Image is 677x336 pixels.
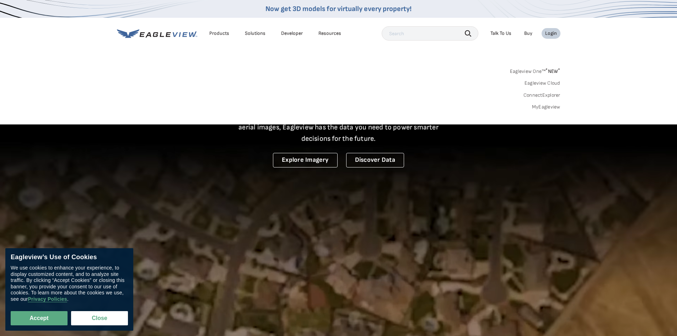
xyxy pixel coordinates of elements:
a: Developer [281,30,303,37]
a: Eagleview One™*NEW* [510,66,560,74]
a: Discover Data [346,153,404,167]
a: ConnectExplorer [523,92,560,98]
button: Close [71,311,128,325]
button: Accept [11,311,68,325]
div: We use cookies to enhance your experience, to display customized content, and to analyze site tra... [11,265,128,302]
a: MyEagleview [532,104,560,110]
input: Search [382,26,478,41]
a: Explore Imagery [273,153,338,167]
div: Talk To Us [490,30,511,37]
span: NEW [546,68,560,74]
div: Login [545,30,557,37]
div: Solutions [245,30,265,37]
a: Privacy Policies [28,296,67,302]
a: Buy [524,30,532,37]
div: Resources [318,30,341,37]
div: Eagleview’s Use of Cookies [11,254,128,261]
a: Now get 3D models for virtually every property! [265,5,412,13]
a: Eagleview Cloud [525,80,560,86]
p: A new era starts here. Built on more than 3.5 billion high-resolution aerial images, Eagleview ha... [230,110,447,144]
div: Products [209,30,229,37]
